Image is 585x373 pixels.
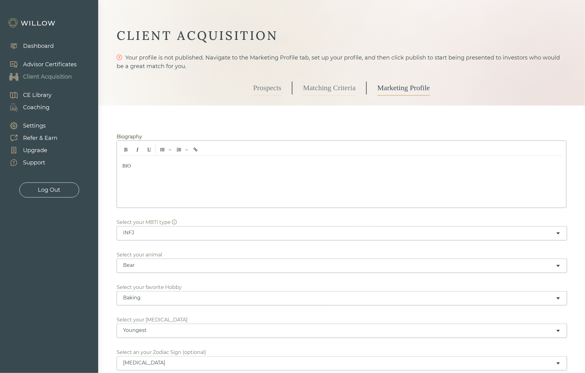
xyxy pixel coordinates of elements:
span: caret-down [556,361,561,366]
div: Advisor Certificates [23,60,77,69]
span: caret-down [556,296,561,301]
a: Prospects [253,80,281,96]
a: Dashboard [3,40,54,52]
div: Upgrade [23,146,47,155]
a: Coaching [3,101,52,113]
div: Refer & Earn [23,134,57,142]
div: CE Library [23,91,52,99]
span: Insert link [190,144,201,155]
span: close-circle [117,55,122,60]
a: CE Library [3,89,52,101]
div: Dashboard [23,42,54,50]
div: Support [23,159,45,167]
div: Biography [117,133,142,140]
a: Refer & Earn [3,132,57,144]
span: info-circle [172,220,177,225]
div: Select your animal [117,251,162,259]
div: INFJ [123,229,556,236]
a: Upgrade [3,144,57,156]
div: Youngest [123,327,556,334]
div: Select your [MEDICAL_DATA] [117,316,188,324]
span: Italic [132,144,143,155]
span: Insert Unordered List [157,144,173,155]
span: Select your MBTI type [117,219,177,225]
span: caret-down [556,329,561,333]
div: Select your favorite Hobby [117,284,182,291]
span: Underline [144,144,155,155]
a: Marketing Profile [378,80,430,96]
div: CLIENT ACQUISITION [117,28,567,44]
span: Insert Ordered List [173,144,189,155]
img: Willow [8,18,57,28]
a: Advisor Certificates [3,58,77,71]
a: Matching Criteria [303,80,356,96]
div: Log Out [38,186,60,194]
div: Baking [123,294,556,301]
span: caret-down [556,263,561,268]
div: Bear [123,262,556,269]
span: caret-down [556,231,561,236]
a: Client Acquisition [3,71,77,83]
div: Select an your Zodiac Sign (optional) [117,349,206,356]
span: Bold [120,144,131,155]
div: [MEDICAL_DATA] [123,360,556,366]
div: Coaching [23,103,49,112]
p: BIO [122,163,561,169]
div: Client Acquisition [23,73,72,81]
div: Settings [23,122,46,130]
a: Settings [3,120,57,132]
div: Your profile is not published. Navigate to the Marketing Profile tab, set up your profile, and th... [117,53,567,71]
